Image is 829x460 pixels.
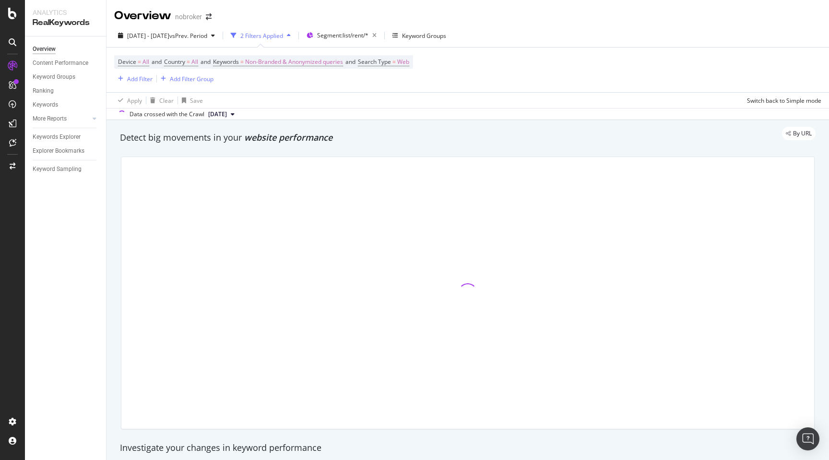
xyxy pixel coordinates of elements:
[392,58,396,66] span: =
[782,127,816,140] div: legacy label
[796,427,819,450] div: Open Intercom Messenger
[33,164,99,174] a: Keyword Sampling
[204,109,238,120] button: [DATE]
[303,28,380,43] button: Segment:list/rent/*
[358,58,391,66] span: Search Type
[114,28,219,43] button: [DATE] - [DATE]vsPrev. Period
[164,58,185,66] span: Country
[127,75,153,83] div: Add Filter
[118,58,136,66] span: Device
[190,97,203,105] div: Save
[33,132,99,142] a: Keywords Explorer
[33,58,88,68] div: Content Performance
[114,93,142,108] button: Apply
[191,55,198,69] span: All
[793,131,812,136] span: By URL
[389,28,450,43] button: Keyword Groups
[240,32,283,40] div: 2 Filters Applied
[201,58,211,66] span: and
[33,72,75,82] div: Keyword Groups
[33,86,54,96] div: Ranking
[130,110,204,119] div: Data crossed with the Crawl
[317,31,368,39] span: Segment: list/rent/*
[146,93,174,108] button: Clear
[33,114,67,124] div: More Reports
[127,97,142,105] div: Apply
[33,44,99,54] a: Overview
[245,55,343,69] span: Non-Branded & Anonymized queries
[33,17,98,28] div: RealKeywords
[213,58,239,66] span: Keywords
[743,93,821,108] button: Switch back to Simple mode
[169,32,207,40] span: vs Prev. Period
[178,93,203,108] button: Save
[33,100,99,110] a: Keywords
[33,44,56,54] div: Overview
[175,12,202,22] div: nobroker
[114,8,171,24] div: Overview
[157,73,213,85] button: Add Filter Group
[187,58,190,66] span: =
[33,146,84,156] div: Explorer Bookmarks
[33,72,99,82] a: Keyword Groups
[402,32,446,40] div: Keyword Groups
[138,58,141,66] span: =
[33,100,58,110] div: Keywords
[747,97,821,105] div: Switch back to Simple mode
[159,97,174,105] div: Clear
[33,146,99,156] a: Explorer Bookmarks
[170,75,213,83] div: Add Filter Group
[227,28,295,43] button: 2 Filters Applied
[206,13,212,20] div: arrow-right-arrow-left
[142,55,149,69] span: All
[114,73,153,85] button: Add Filter
[152,58,162,66] span: and
[33,114,90,124] a: More Reports
[208,110,227,119] span: 2025 Aug. 4th
[397,55,409,69] span: Web
[345,58,355,66] span: and
[127,32,169,40] span: [DATE] - [DATE]
[33,8,98,17] div: Analytics
[240,58,244,66] span: =
[33,58,99,68] a: Content Performance
[33,132,81,142] div: Keywords Explorer
[33,86,99,96] a: Ranking
[33,164,82,174] div: Keyword Sampling
[120,442,816,454] div: Investigate your changes in keyword performance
